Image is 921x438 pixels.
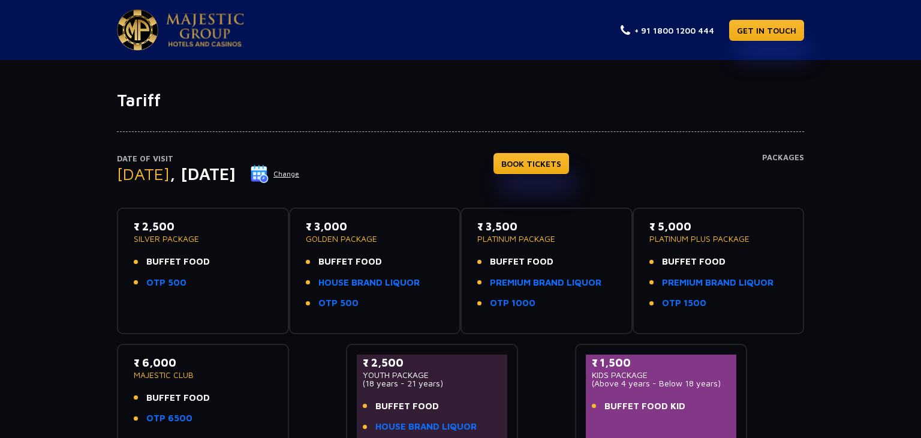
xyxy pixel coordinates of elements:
p: PLATINUM PACKAGE [477,235,616,243]
a: OTP 500 [318,296,359,310]
p: YOUTH PACKAGE [363,371,501,379]
p: ₹ 3,500 [477,218,616,235]
img: Majestic Pride [166,13,244,47]
span: , [DATE] [170,164,236,184]
a: OTP 6500 [146,412,192,425]
p: (18 years - 21 years) [363,379,501,388]
a: + 91 1800 1200 444 [621,24,714,37]
span: BUFFET FOOD [662,255,726,269]
span: BUFFET FOOD [490,255,553,269]
p: GOLDEN PACKAGE [306,235,444,243]
p: ₹ 6,000 [134,355,272,371]
a: GET IN TOUCH [729,20,804,41]
img: Majestic Pride [117,10,158,50]
span: [DATE] [117,164,170,184]
span: BUFFET FOOD [375,400,439,413]
p: MAJESTIC CLUB [134,371,272,379]
p: SILVER PACKAGE [134,235,272,243]
span: BUFFET FOOD [146,255,210,269]
a: BOOK TICKETS [493,153,569,174]
h4: Packages [762,153,804,196]
span: BUFFET FOOD [318,255,382,269]
p: ₹ 2,500 [134,218,272,235]
p: ₹ 3,000 [306,218,444,235]
p: Date of Visit [117,153,300,165]
p: ₹ 1,500 [592,355,730,371]
h1: Tariff [117,90,804,110]
a: HOUSE BRAND LIQUOR [375,420,477,434]
p: PLATINUM PLUS PACKAGE [649,235,788,243]
a: OTP 1000 [490,296,535,310]
p: ₹ 2,500 [363,355,501,371]
a: PREMIUM BRAND LIQUOR [490,276,601,290]
a: PREMIUM BRAND LIQUOR [662,276,773,290]
p: KIDS PACKAGE [592,371,730,379]
p: ₹ 5,000 [649,218,788,235]
span: BUFFET FOOD [146,391,210,405]
a: OTP 500 [146,276,186,290]
p: (Above 4 years - Below 18 years) [592,379,730,388]
a: OTP 1500 [662,296,706,310]
a: HOUSE BRAND LIQUOR [318,276,420,290]
button: Change [250,164,300,184]
span: BUFFET FOOD KID [604,400,685,413]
